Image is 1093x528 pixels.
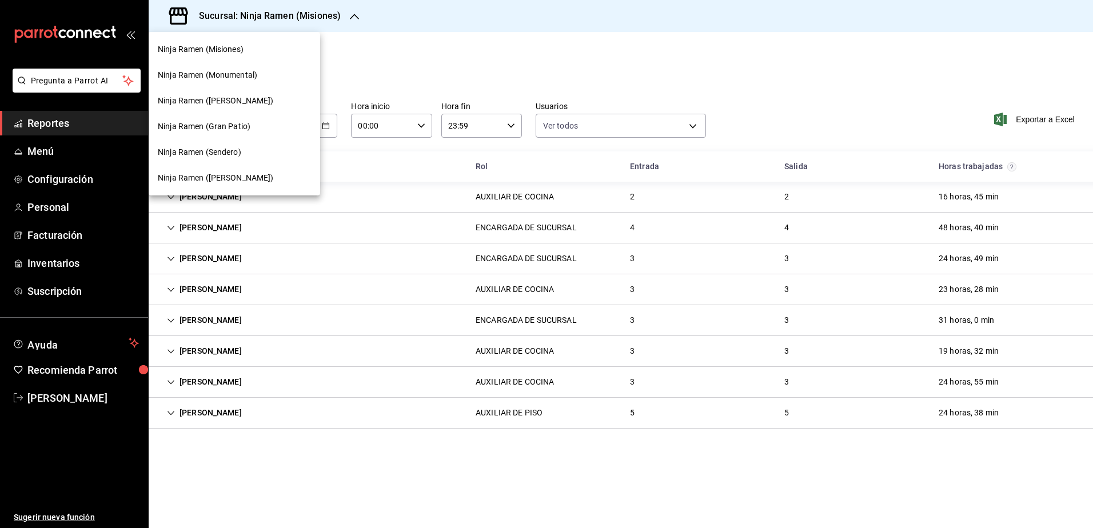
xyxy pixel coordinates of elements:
[149,165,320,191] div: Ninja Ramen ([PERSON_NAME])
[149,139,320,165] div: Ninja Ramen (Sendero)
[149,88,320,114] div: Ninja Ramen ([PERSON_NAME])
[158,95,274,107] span: Ninja Ramen ([PERSON_NAME])
[149,37,320,62] div: Ninja Ramen (Misiones)
[149,114,320,139] div: Ninja Ramen (Gran Patio)
[158,172,274,184] span: Ninja Ramen ([PERSON_NAME])
[158,121,250,133] span: Ninja Ramen (Gran Patio)
[149,62,320,88] div: Ninja Ramen (Monumental)
[158,146,241,158] span: Ninja Ramen (Sendero)
[158,69,257,81] span: Ninja Ramen (Monumental)
[158,43,244,55] span: Ninja Ramen (Misiones)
